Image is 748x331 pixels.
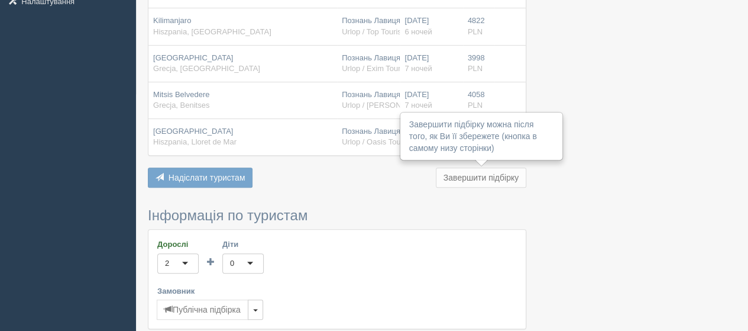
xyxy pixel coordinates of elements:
[468,53,485,62] span: 3998
[153,16,191,25] span: Kilimanjaro
[342,53,395,75] div: Познань Лавиця POZ
[157,285,517,297] label: Замовник
[404,27,432,36] span: 6 ночей
[222,239,264,250] label: Діти
[153,90,209,99] span: Mitsis Belvedere
[404,64,432,73] span: 7 ночей
[342,137,407,146] span: Urlop / Oasis Tours
[436,168,526,188] button: Завершити підбірку
[404,53,458,75] div: [DATE]
[157,300,248,320] button: Публічна підбірка
[148,168,252,188] button: Надіслати туристам
[342,89,395,111] div: Познань Лавиця POZ
[153,137,237,146] span: Hiszpania, Lloret de Mar
[401,113,562,159] div: Завершити підбірку можна після того, як Ви її збережете (кнопка в самому низу сторінки)
[148,208,526,223] h3: Інформація по туристам
[342,101,430,110] span: Urlop / [PERSON_NAME]
[404,89,458,111] div: [DATE]
[230,258,234,269] div: 0
[468,16,485,25] span: 4822
[468,27,483,36] span: PLN
[153,53,233,62] span: [GEOGRAPHIC_DATA]
[404,15,458,37] div: [DATE]
[342,126,395,148] div: Познань Лавиця POZ
[165,258,169,269] div: 2
[153,27,271,36] span: Hiszpania, [GEOGRAPHIC_DATA]
[468,90,485,99] span: 4058
[153,127,233,136] span: [GEOGRAPHIC_DATA]
[404,101,432,110] span: 7 ночей
[157,239,199,250] label: Дорослі
[468,64,483,73] span: PLN
[468,101,483,110] span: PLN
[342,15,395,37] div: Познань Лавиця POZ
[153,64,260,73] span: Grecja, [GEOGRAPHIC_DATA]
[153,101,209,110] span: Grecja, Benitses
[169,173,245,182] span: Надіслати туристам
[342,27,409,36] span: Urlop / Top Touristik
[342,64,404,73] span: Urlop / Exim Tours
